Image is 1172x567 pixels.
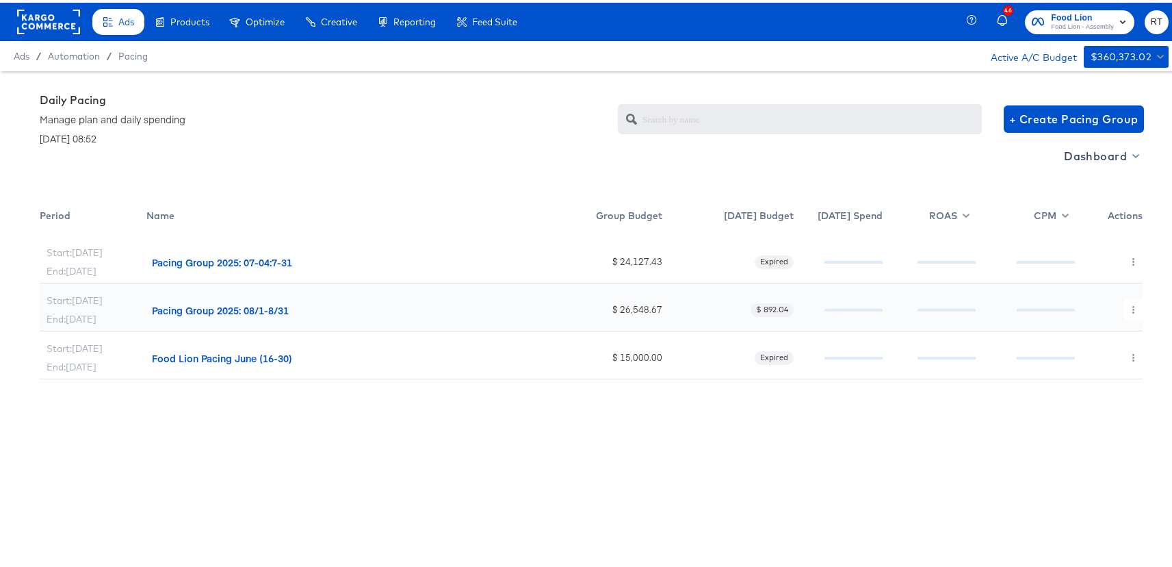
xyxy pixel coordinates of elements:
div: Food Lion Pacing June (16-30) [152,349,292,362]
button: Dashboard [1058,142,1143,164]
span: / [100,48,118,59]
button: + Create Pacing Group [1004,103,1144,130]
div: Name [146,199,545,233]
span: / [29,48,48,59]
span: + Create Pacing Group [1009,107,1138,126]
div: [DATE] Budget [662,199,794,233]
div: Pacing Group 2025: 07-04:7-31 [152,253,292,266]
div: Period [40,199,146,233]
span: Expired [755,350,794,361]
button: $360,373.02 [1084,43,1169,65]
span: $ 892.04 [751,302,794,313]
a: Pacing [118,48,148,59]
div: Toggle SortBy [545,199,662,233]
div: [DATE] 08:52 [40,129,185,142]
button: Food LionFood Lion - Assembly [1025,8,1134,32]
div: $360,373.02 [1091,46,1151,63]
div: Actions [1075,199,1143,233]
div: End: [DATE] [47,358,96,371]
div: Start: [DATE] [47,292,103,305]
div: $ 15,000.00 [551,349,662,362]
div: [DATE] Spend [794,199,883,233]
div: Daily Pacing [40,90,185,142]
input: Search by name [642,96,982,125]
span: Ads [14,48,29,59]
div: Active A/C Budget [976,43,1077,64]
div: End: [DATE] [47,262,96,275]
span: Ads [118,14,134,25]
div: $ 24,127.43 [551,253,662,266]
div: End: [DATE] [47,310,96,323]
div: Toggle SortBy [146,199,545,233]
button: 46 [995,6,1018,33]
span: Automation [48,48,100,59]
div: CPM [976,199,1076,233]
span: Feed Suite [472,14,517,25]
span: RT [1150,12,1163,27]
button: RT [1145,8,1169,32]
div: Start: [DATE] [47,340,103,353]
div: Pacing Group 2025: 08/1-8/31 [152,301,289,314]
div: Manage plan and daily spending [40,110,185,123]
span: Reporting [393,14,436,25]
span: Food Lion [1051,8,1114,23]
div: ROAS [883,199,975,233]
span: Food Lion - Assembly [1051,19,1114,30]
div: Group Budget [545,199,662,233]
div: Toggle SortBy [40,199,146,233]
span: Dashboard [1064,144,1137,163]
span: Expired [755,254,794,265]
span: Creative [321,14,357,25]
div: $ 26,548.67 [551,301,662,314]
span: Products [170,14,209,25]
div: 46 [1003,3,1013,13]
span: Optimize [246,14,285,25]
div: Start: [DATE] [47,244,103,257]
